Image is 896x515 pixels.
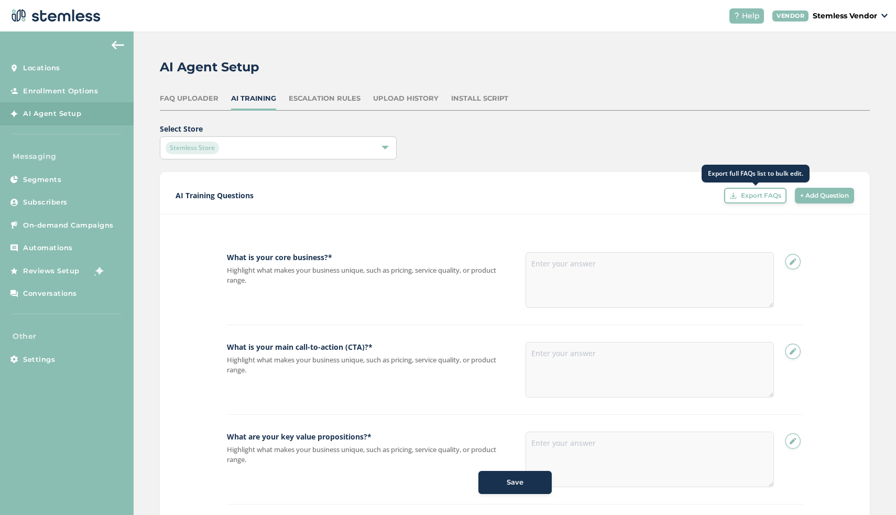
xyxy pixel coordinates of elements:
label: Highlight what makes your business unique, such as pricing, service quality, or product range. [227,445,505,465]
label: What are your key value propositions? [227,432,371,442]
span: Enrollment Options [23,86,98,96]
div: Install Script [451,93,508,104]
button: Export FAQs [724,188,786,203]
label: What is your core business? [227,252,332,262]
span: On-demand Campaigns [23,220,114,231]
img: glitter-stars-b7820f95.gif [88,260,108,281]
img: icon_down-arrow-small-66adaf34.svg [881,14,888,18]
img: icon-circle-pen-0069d295.svg [782,342,803,363]
iframe: Chat Widget [844,465,896,515]
img: icon-help-white-03924b79.svg [734,13,740,19]
img: icon-arrow-back-accent-c549486e.svg [112,41,124,49]
h2: AI Agent Setup [160,58,259,77]
span: Stemless Store [166,142,219,154]
span: Subscribers [23,197,68,208]
span: + Add Question [800,191,849,200]
img: icon-circle-pen-0069d295.svg [782,432,803,453]
span: Locations [23,63,60,73]
span: Settings [23,355,55,365]
div: Escalation Rules [289,93,360,104]
label: Highlight what makes your business unique, such as pricing, service quality, or product range. [227,355,505,375]
span: Automations [23,243,73,253]
div: FAQ Uploader [160,93,218,104]
span: AI Agent Setup [23,109,81,119]
span: Segments [23,175,61,185]
span: Export FAQs [741,191,781,200]
p: Stemless Vendor [813,10,877,22]
span: Help [742,10,760,22]
div: AI Training [231,93,276,104]
div: Upload History [373,93,439,104]
div: Export full FAQs list to bulk edit. [702,165,810,183]
span: Reviews Setup [23,266,80,276]
button: + Add Question [795,188,854,203]
img: logo-dark-0685b13c.svg [8,5,101,26]
label: Highlight what makes your business unique, such as pricing, service quality, or product range. [227,265,505,286]
h3: AI Training Questions [176,190,254,201]
span: Conversations [23,288,77,299]
button: Save [478,471,552,494]
img: icon-circle-pen-0069d295.svg [782,252,803,273]
label: What is your main call-to-action (CTA)? [227,342,373,352]
label: Select Store [160,123,397,134]
span: Save [507,477,523,488]
div: VENDOR [772,10,808,22]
